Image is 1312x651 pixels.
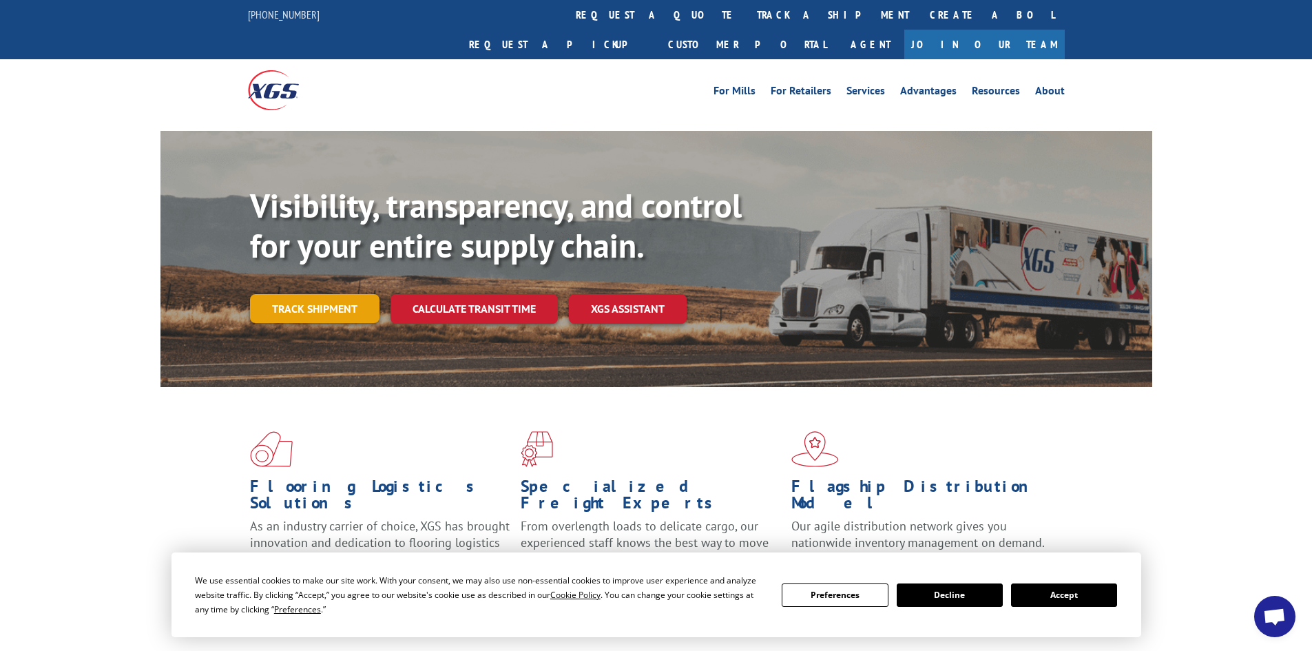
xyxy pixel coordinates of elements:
a: Customer Portal [658,30,837,59]
img: xgs-icon-total-supply-chain-intelligence-red [250,431,293,467]
a: XGS ASSISTANT [569,294,687,324]
a: For Mills [714,85,756,101]
span: As an industry carrier of choice, XGS has brought innovation and dedication to flooring logistics... [250,518,510,567]
a: Services [846,85,885,101]
a: Resources [972,85,1020,101]
a: Request a pickup [459,30,658,59]
a: [PHONE_NUMBER] [248,8,320,21]
a: Advantages [900,85,957,101]
button: Preferences [782,583,888,607]
div: Cookie Consent Prompt [171,552,1141,637]
a: Calculate transit time [391,294,558,324]
img: xgs-icon-focused-on-flooring-red [521,431,553,467]
a: Agent [837,30,904,59]
p: From overlength loads to delicate cargo, our experienced staff knows the best way to move your fr... [521,518,781,579]
b: Visibility, transparency, and control for your entire supply chain. [250,184,742,267]
button: Decline [897,583,1003,607]
div: Open chat [1254,596,1295,637]
span: Preferences [274,603,321,615]
div: We use essential cookies to make our site work. With your consent, we may also use non-essential ... [195,573,765,617]
a: About [1035,85,1065,101]
span: Cookie Policy [550,589,601,601]
img: xgs-icon-flagship-distribution-model-red [791,431,839,467]
h1: Flooring Logistics Solutions [250,478,510,518]
span: Our agile distribution network gives you nationwide inventory management on demand. [791,518,1045,550]
button: Accept [1011,583,1117,607]
a: Join Our Team [904,30,1065,59]
a: Track shipment [250,294,379,323]
a: For Retailers [771,85,831,101]
h1: Specialized Freight Experts [521,478,781,518]
h1: Flagship Distribution Model [791,478,1052,518]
